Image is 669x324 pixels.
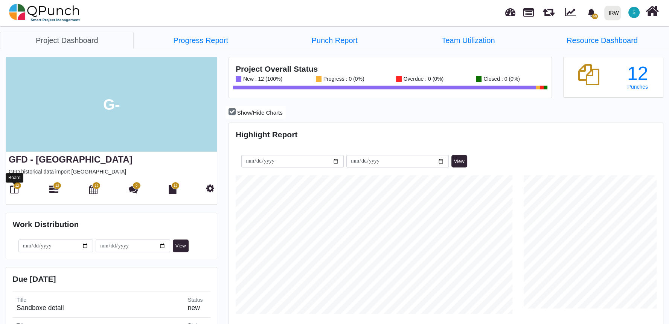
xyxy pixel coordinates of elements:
[561,0,583,25] div: Dynamic Report
[134,32,267,49] a: Progress Report
[505,5,515,16] span: Dashboard
[174,183,177,189] span: 12
[646,4,659,18] i: Home
[401,32,535,49] li: GFD - Mauritius
[188,304,207,312] h5: new
[482,76,520,82] div: Closed : 0 (0%)
[49,185,58,194] i: Gantt
[632,10,635,15] span: S
[619,64,657,90] a: 12 Punches
[627,84,648,90] span: Punches
[619,64,657,83] div: 12
[13,274,210,284] h4: Due [DATE]
[9,168,214,176] p: GFD historical data import [GEOGRAPHIC_DATA]
[226,106,285,119] button: Show/Hide Charts
[15,183,19,189] span: 12
[55,183,59,189] span: 12
[236,130,657,139] h4: Highlight Report
[583,0,601,24] a: bell fill68
[535,32,669,49] a: Resource Dashboard
[236,64,545,74] h4: Project Overall Status
[9,2,80,24] img: qpunch-sp.fa6292f.png
[402,76,444,82] div: Overdue : 0 (0%)
[169,185,177,194] i: Document Library
[601,0,624,25] a: IRW
[587,9,595,17] svg: bell fill
[89,185,98,194] i: Calendar
[9,154,132,164] a: GFD - [GEOGRAPHIC_DATA]
[585,6,598,19] div: Notification
[543,4,555,16] span: Releases
[49,188,58,194] a: 12
[136,183,137,189] span: 0
[17,304,180,312] h5: Sandboxe detail
[94,183,98,189] span: 12
[628,7,640,18] span: Shafee.jan
[173,240,189,252] button: View
[592,14,598,19] span: 68
[6,57,217,152] div: G-
[322,76,364,82] div: Progress : 0 (0%)
[206,184,214,193] i: Project Settings
[624,0,644,25] a: S
[523,5,534,17] span: Projects
[241,76,282,82] div: New : 12 (100%)
[268,32,401,49] a: Punch Report
[451,155,467,168] button: View
[188,297,203,303] span: Status
[129,185,138,194] i: Punch Discussion
[401,32,535,49] a: Team Utilization
[6,173,23,183] div: Board
[609,6,619,20] div: IRW
[17,297,26,303] span: Title
[13,220,210,229] h4: Work Distribution
[237,109,283,116] span: Show/Hide Charts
